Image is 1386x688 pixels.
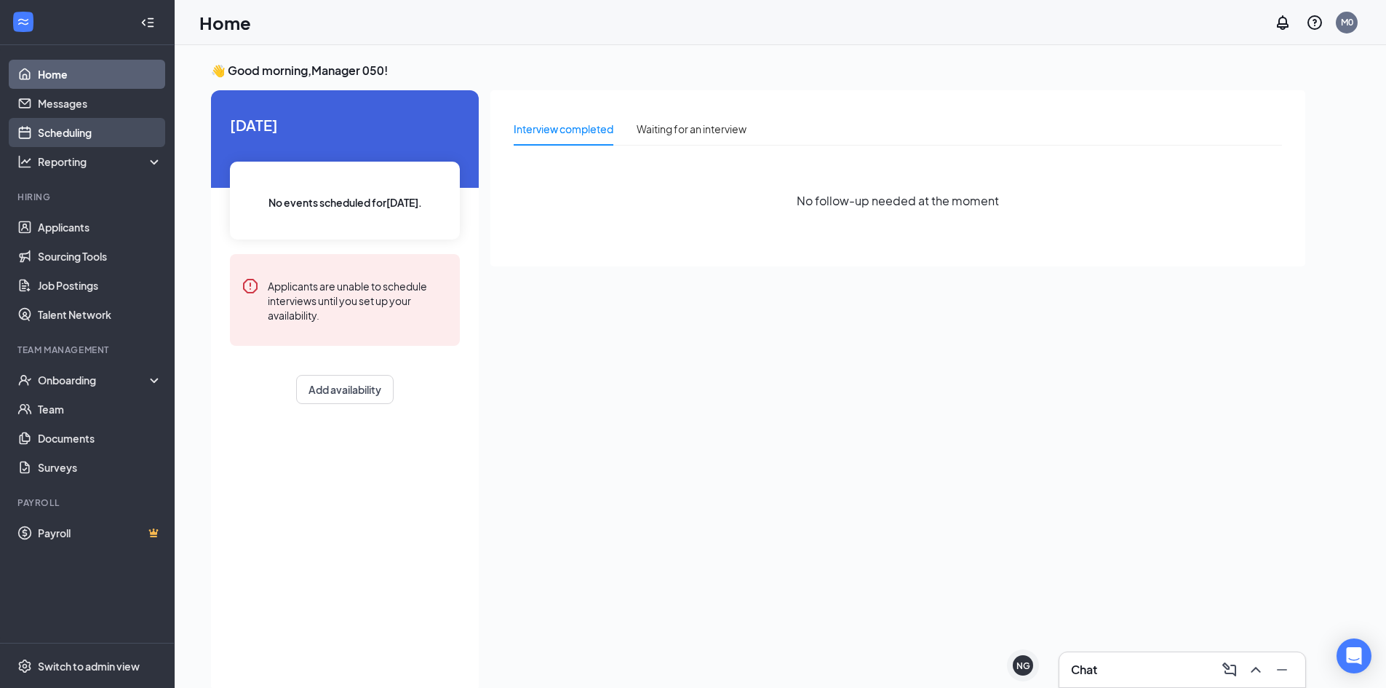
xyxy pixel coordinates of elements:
[1247,661,1264,679] svg: ChevronUp
[199,10,251,35] h1: Home
[38,89,162,118] a: Messages
[1306,14,1323,31] svg: QuestionInfo
[17,344,159,356] div: Team Management
[38,300,162,329] a: Talent Network
[1341,16,1353,28] div: M0
[17,659,32,673] svg: Settings
[38,242,162,271] a: Sourcing Tools
[17,154,32,169] svg: Analysis
[797,191,999,210] span: No follow-up needed at the moment
[1273,661,1291,679] svg: Minimize
[242,277,259,295] svg: Error
[230,114,460,136] span: [DATE]
[268,277,448,323] div: Applicants are unable to schedule interviews until you set up your availability.
[268,194,422,210] span: No events scheduled for [DATE] .
[38,518,162,547] a: PayrollCrown
[1274,14,1291,31] svg: Notifications
[1071,662,1097,678] h3: Chat
[38,453,162,482] a: Surveys
[211,63,1305,79] h3: 👋 Good morning, Manager 050 !
[17,191,159,203] div: Hiring
[1218,658,1241,681] button: ComposeMessage
[38,395,162,424] a: Team
[140,15,155,30] svg: Collapse
[16,15,31,29] svg: WorkstreamLogo
[38,60,162,89] a: Home
[38,213,162,242] a: Applicants
[1221,661,1238,679] svg: ComposeMessage
[296,375,394,404] button: Add availability
[38,118,162,147] a: Scheduling
[1337,638,1371,673] div: Open Intercom Messenger
[514,121,613,137] div: Interview completed
[38,424,162,453] a: Documents
[38,271,162,300] a: Job Postings
[1244,658,1267,681] button: ChevronUp
[38,154,163,169] div: Reporting
[17,497,159,509] div: Payroll
[1016,660,1030,672] div: NG
[38,373,150,387] div: Onboarding
[38,659,140,673] div: Switch to admin view
[17,373,32,387] svg: UserCheck
[637,121,746,137] div: Waiting for an interview
[1270,658,1294,681] button: Minimize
